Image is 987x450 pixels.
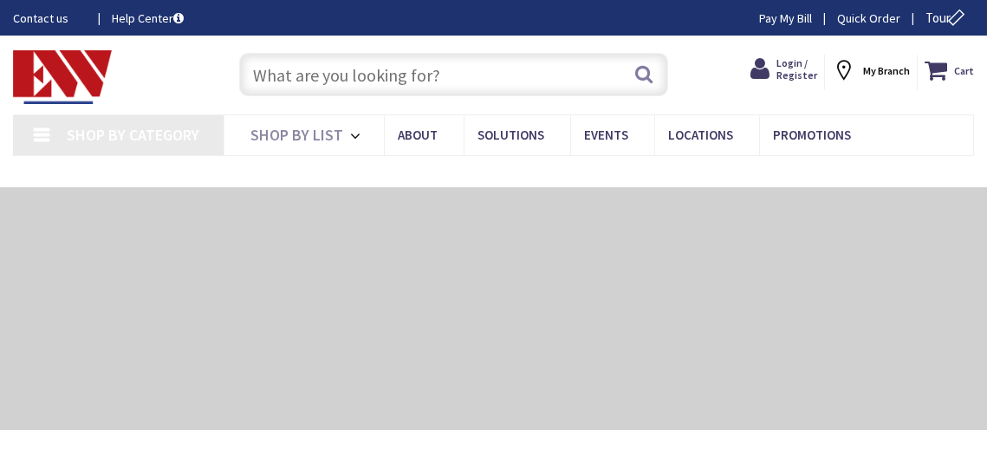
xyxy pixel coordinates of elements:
[398,127,438,143] span: About
[750,55,817,84] a: Login / Register
[925,10,970,26] span: Tour
[832,55,910,86] div: My Branch
[112,10,184,27] a: Help Center
[584,127,628,143] span: Events
[759,10,812,27] a: Pay My Bill
[776,56,817,82] span: Login / Register
[837,10,900,27] a: Quick Order
[250,125,343,145] span: Shop By List
[863,64,910,77] strong: My Branch
[668,127,733,143] span: Locations
[13,10,84,27] a: Contact us
[773,127,851,143] span: Promotions
[954,55,974,86] strong: Cart
[239,53,668,96] input: What are you looking for?
[477,127,544,143] span: Solutions
[13,50,112,104] img: Electrical Wholesalers, Inc.
[925,55,974,86] a: Cart
[67,125,199,145] span: Shop By Category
